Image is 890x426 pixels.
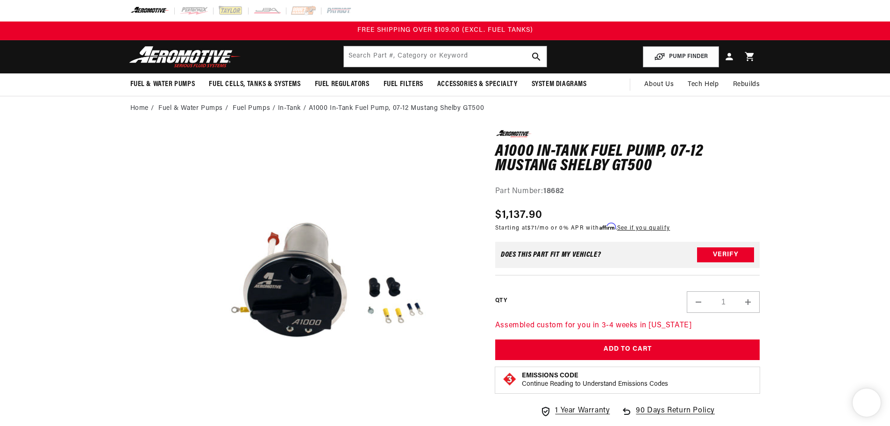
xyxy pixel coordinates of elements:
[501,251,601,259] div: Does This part fit My vehicle?
[522,372,668,389] button: Emissions CodeContinue Reading to Understand Emissions Codes
[522,380,668,389] p: Continue Reading to Understand Emissions Codes
[495,320,760,332] p: Assembled custom for you in 3-4 weeks in [US_STATE]
[495,144,760,174] h1: A1000 In-Tank Fuel Pump, 07-12 Mustang Shelby GT500
[495,339,760,361] button: Add to Cart
[495,297,507,305] label: QTY
[697,247,754,262] button: Verify
[555,405,610,417] span: 1 Year Warranty
[726,73,767,96] summary: Rebuilds
[681,73,726,96] summary: Tech Help
[495,207,543,224] span: $1,137.90
[377,73,430,95] summary: Fuel Filters
[384,79,423,89] span: Fuel Filters
[430,73,525,95] summary: Accessories & Specialty
[344,46,547,67] input: Search by Part Number, Category or Keyword
[495,186,760,198] div: Part Number:
[209,79,300,89] span: Fuel Cells, Tanks & Systems
[637,73,681,96] a: About Us
[123,73,202,95] summary: Fuel & Water Pumps
[278,103,309,114] li: In-Tank
[525,73,594,95] summary: System Diagrams
[495,224,670,232] p: Starting at /mo or 0% APR with .
[617,225,670,231] a: See if you qualify - Learn more about Affirm Financing (opens in modal)
[357,27,533,34] span: FREE SHIPPING OVER $109.00 (EXCL. FUEL TANKS)
[643,46,719,67] button: PUMP FINDER
[688,79,719,90] span: Tech Help
[233,103,270,114] a: Fuel Pumps
[522,372,578,379] strong: Emissions Code
[540,405,610,417] a: 1 Year Warranty
[127,46,243,68] img: Aeromotive
[502,372,517,387] img: Emissions code
[309,103,484,114] li: A1000 In-Tank Fuel Pump, 07-12 Mustang Shelby GT500
[308,73,377,95] summary: Fuel Regulators
[315,79,370,89] span: Fuel Regulators
[644,81,674,88] span: About Us
[130,79,195,89] span: Fuel & Water Pumps
[437,79,518,89] span: Accessories & Specialty
[130,103,149,114] a: Home
[526,46,547,67] button: search button
[532,79,587,89] span: System Diagrams
[527,225,537,231] span: $71
[202,73,307,95] summary: Fuel Cells, Tanks & Systems
[733,79,760,90] span: Rebuilds
[158,103,223,114] a: Fuel & Water Pumps
[543,188,564,195] strong: 18682
[599,223,616,230] span: Affirm
[130,103,760,114] nav: breadcrumbs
